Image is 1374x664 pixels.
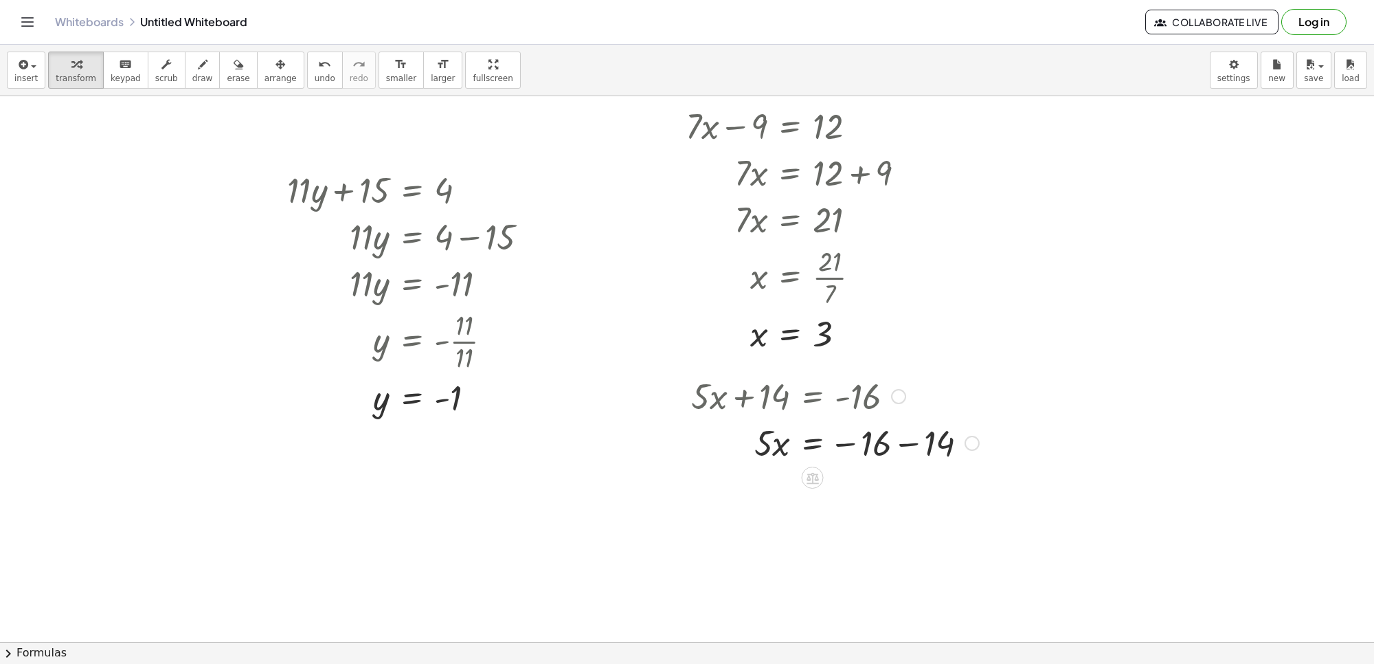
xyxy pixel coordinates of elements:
[1157,16,1267,28] span: Collaborate Live
[379,52,424,89] button: format_sizesmaller
[1342,74,1360,83] span: load
[1210,52,1258,89] button: settings
[16,11,38,33] button: Toggle navigation
[155,74,178,83] span: scrub
[465,52,520,89] button: fullscreen
[802,467,824,489] div: Apply the same math to both sides of the equation
[119,56,132,73] i: keyboard
[342,52,376,89] button: redoredo
[227,74,249,83] span: erase
[148,52,185,89] button: scrub
[1217,74,1250,83] span: settings
[1334,52,1367,89] button: load
[219,52,257,89] button: erase
[315,74,335,83] span: undo
[185,52,221,89] button: draw
[7,52,45,89] button: insert
[1281,9,1347,35] button: Log in
[307,52,343,89] button: undoundo
[192,74,213,83] span: draw
[318,56,331,73] i: undo
[56,74,96,83] span: transform
[257,52,304,89] button: arrange
[103,52,148,89] button: keyboardkeypad
[436,56,449,73] i: format_size
[264,74,297,83] span: arrange
[48,52,104,89] button: transform
[1145,10,1279,34] button: Collaborate Live
[423,52,462,89] button: format_sizelarger
[352,56,365,73] i: redo
[1296,52,1331,89] button: save
[394,56,407,73] i: format_size
[1261,52,1294,89] button: new
[55,15,124,29] a: Whiteboards
[473,74,513,83] span: fullscreen
[14,74,38,83] span: insert
[1268,74,1285,83] span: new
[350,74,368,83] span: redo
[1304,74,1323,83] span: save
[431,74,455,83] span: larger
[111,74,141,83] span: keypad
[386,74,416,83] span: smaller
